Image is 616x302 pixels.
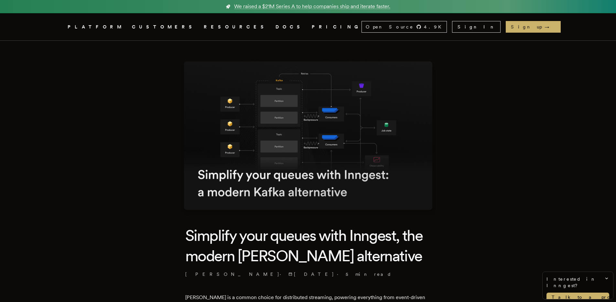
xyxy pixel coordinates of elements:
img: Featured image for Simplify your queues with Inngest, the modern Kafka alternative blog post [184,61,432,210]
a: DOCS [276,23,304,31]
a: Sign up [506,21,561,33]
h1: Simplify your queues with Inngest, the modern [PERSON_NAME] alternative [185,225,431,266]
span: 5 min read [346,271,392,277]
a: Talk to a product expert [546,293,609,302]
span: → [545,24,556,30]
span: Open Source [366,24,414,30]
span: We raised a $21M Series A to help companies ship and iterate faster. [234,3,390,10]
a: PRICING [312,23,362,31]
button: PLATFORM [68,23,124,31]
a: Sign In [452,21,501,33]
span: 4.9 K [424,24,445,30]
nav: Global [49,13,567,40]
a: CUSTOMERS [132,23,196,31]
button: RESOURCES [204,23,268,31]
p: [PERSON_NAME] · · [185,271,431,277]
span: [DATE] [288,271,334,277]
span: Interested in Inngest? [546,276,609,289]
